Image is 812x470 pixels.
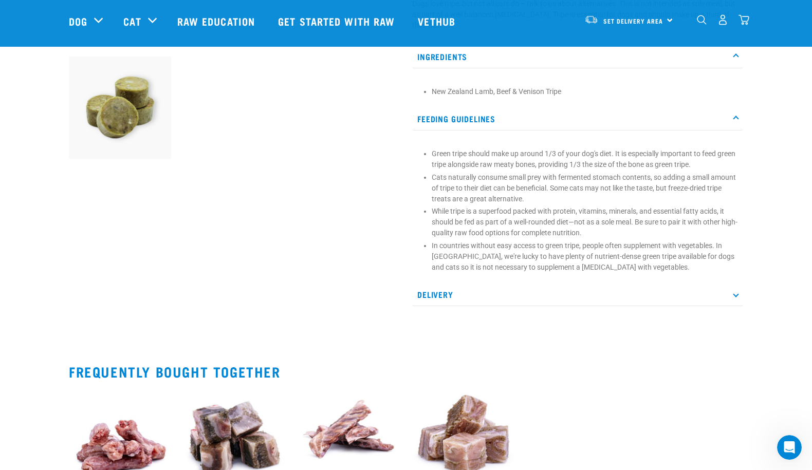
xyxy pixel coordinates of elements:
[432,148,738,170] p: Green tripe should make up around 1/3 of your dog's diet. It is especially important to feed gree...
[739,14,749,25] img: home-icon@2x.png
[412,107,743,130] p: Feeding Guidelines
[717,14,728,25] img: user.png
[584,15,598,24] img: van-moving.png
[412,283,743,306] p: Delivery
[697,15,707,25] img: home-icon-1@2x.png
[432,240,738,273] p: In countries without easy access to green tripe, people often supplement with vegetables. In [GEO...
[432,86,738,97] li: New Zealand Lamb, Beef & Venison Tripe
[603,19,663,23] span: Set Delivery Area
[69,57,171,159] img: Mixed Green Tripe
[69,364,743,380] h2: Frequently bought together
[268,1,408,42] a: Get started with Raw
[69,13,87,29] a: Dog
[167,1,268,42] a: Raw Education
[412,45,743,68] p: Ingredients
[408,1,468,42] a: Vethub
[432,172,738,204] p: Cats naturally consume small prey with fermented stomach contents, so adding a small amount of tr...
[432,206,738,238] p: While tripe is a superfood packed with protein, vitamins, minerals, and essential fatty acids, it...
[123,13,141,29] a: Cat
[777,435,802,460] iframe: Intercom live chat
